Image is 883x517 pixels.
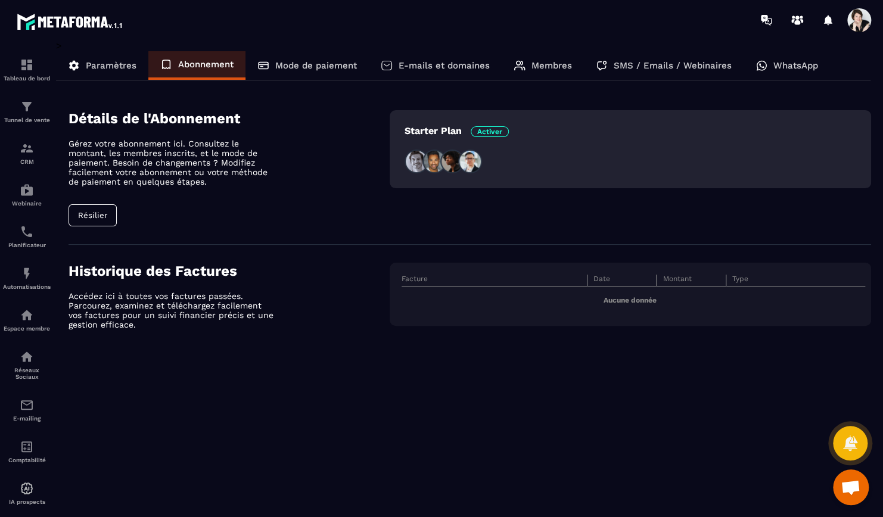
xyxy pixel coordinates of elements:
img: automations [20,266,34,281]
img: logo [17,11,124,32]
p: Abonnement [178,59,234,70]
th: Type [726,275,865,286]
img: automations [20,183,34,197]
p: Espace membre [3,325,51,332]
p: WhatsApp [773,60,818,71]
img: formation [20,141,34,155]
a: emailemailE-mailing [3,389,51,431]
p: Comptabilité [3,457,51,463]
p: Réseaux Sociaux [3,367,51,380]
p: Starter Plan [405,125,509,136]
p: E-mails et domaines [399,60,490,71]
img: people3 [440,150,464,173]
a: formationformationTableau de bord [3,49,51,91]
a: automationsautomationsAutomatisations [3,257,51,299]
img: scheduler [20,225,34,239]
p: Paramètres [86,60,136,71]
p: Gérez votre abonnement ici. Consultez le montant, les membres inscrits, et le mode de paiement. B... [69,139,277,186]
a: Ouvrir le chat [833,469,869,505]
td: Aucune donnée [402,286,865,314]
a: automationsautomationsEspace membre [3,299,51,341]
a: automationsautomationsWebinaire [3,174,51,216]
p: Planificateur [3,242,51,248]
p: Tunnel de vente [3,117,51,123]
p: Accédez ici à toutes vos factures passées. Parcourez, examinez et téléchargez facilement vos fact... [69,291,277,329]
p: Automatisations [3,284,51,290]
h4: Détails de l'Abonnement [69,110,390,127]
p: Membres [531,60,572,71]
p: CRM [3,158,51,165]
p: Webinaire [3,200,51,207]
p: E-mailing [3,415,51,422]
img: people2 [422,150,446,173]
img: automations [20,481,34,496]
a: social-networksocial-networkRéseaux Sociaux [3,341,51,389]
a: accountantaccountantComptabilité [3,431,51,472]
p: Tableau de bord [3,75,51,82]
p: SMS / Emails / Webinaires [614,60,732,71]
h4: Historique des Factures [69,263,390,279]
img: formation [20,99,34,114]
p: Mode de paiement [275,60,357,71]
a: schedulerschedulerPlanificateur [3,216,51,257]
a: formationformationTunnel de vente [3,91,51,132]
img: automations [20,308,34,322]
button: Résilier [69,204,117,226]
span: Activer [471,126,509,137]
img: formation [20,58,34,72]
a: formationformationCRM [3,132,51,174]
th: Facture [402,275,587,286]
img: people4 [458,150,482,173]
th: Date [587,275,657,286]
div: > [56,40,871,365]
img: email [20,398,34,412]
img: accountant [20,440,34,454]
th: Montant [657,275,726,286]
p: IA prospects [3,499,51,505]
img: social-network [20,350,34,364]
img: people1 [405,150,428,173]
